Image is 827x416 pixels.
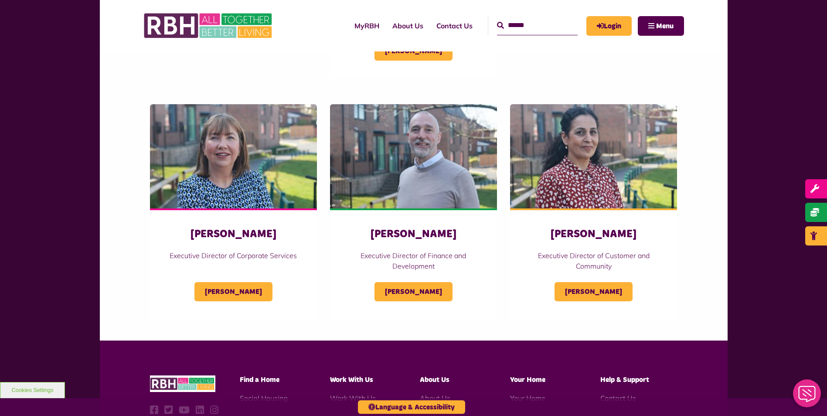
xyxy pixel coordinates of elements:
[347,250,480,271] p: Executive Director of Finance and Development
[420,394,450,402] a: About Us
[510,104,677,209] img: Nadhia Khan
[528,250,660,271] p: Executive Director of Customer and Community
[586,16,632,36] a: MyRBH
[358,400,465,414] button: Language & Accessibility
[330,376,373,383] span: Work With Us
[420,376,449,383] span: About Us
[638,16,684,36] button: Navigation
[150,375,215,392] img: RBH
[330,394,376,402] a: Work With Us
[150,104,317,209] img: Sandra Coleing (1)
[374,282,453,301] span: [PERSON_NAME]
[150,104,317,319] a: [PERSON_NAME] Executive Director of Corporate Services [PERSON_NAME]
[510,394,545,402] a: Your Home
[143,9,274,43] img: RBH
[510,104,677,319] a: [PERSON_NAME] Executive Director of Customer and Community [PERSON_NAME]
[330,104,497,319] a: [PERSON_NAME] Executive Director of Finance and Development [PERSON_NAME]
[347,228,480,241] h3: [PERSON_NAME]
[348,14,386,38] a: MyRBH
[497,16,578,35] input: Search
[194,282,272,301] span: [PERSON_NAME]
[510,376,545,383] span: Your Home
[330,104,497,209] img: Simon Mellor
[788,377,827,416] iframe: Netcall Web Assistant for live chat
[167,228,299,241] h3: [PERSON_NAME]
[240,394,288,402] a: Social Housing - open in a new tab
[430,14,479,38] a: Contact Us
[656,23,674,30] span: Menu
[167,250,299,261] p: Executive Director of Corporate Services
[600,394,636,402] a: Contact Us
[240,376,279,383] span: Find a Home
[600,376,649,383] span: Help & Support
[386,14,430,38] a: About Us
[555,282,633,301] span: [PERSON_NAME]
[528,228,660,241] h3: [PERSON_NAME]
